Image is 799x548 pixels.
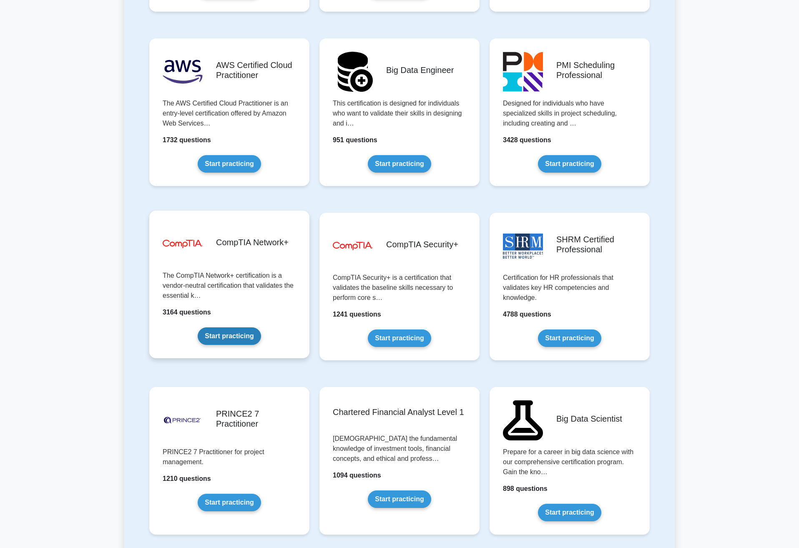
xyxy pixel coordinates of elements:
a: Start practicing [368,155,431,173]
a: Start practicing [368,329,431,347]
a: Start practicing [538,504,601,521]
a: Start practicing [368,490,431,508]
a: Start practicing [538,329,601,347]
a: Start practicing [198,155,261,173]
a: Start practicing [198,494,261,511]
a: Start practicing [198,327,261,345]
a: Start practicing [538,155,601,173]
